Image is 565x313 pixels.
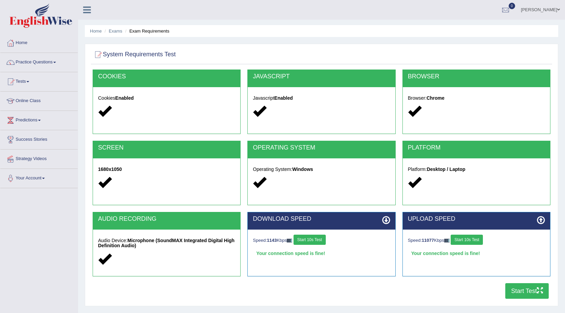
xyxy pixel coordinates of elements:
[98,238,234,248] strong: Microphone (SoundMAX Integrated Digital High Definition Audio)
[98,216,235,222] h2: AUDIO RECORDING
[124,28,169,34] li: Exam Requirements
[287,239,292,242] img: ajax-loader-fb-connection.gif
[93,50,176,60] h2: System Requirements Test
[98,167,122,172] strong: 1680x1050
[408,167,545,172] h5: Platform:
[0,169,78,186] a: Your Account
[408,248,545,258] div: Your connection speed is fine!
[408,73,545,80] h2: BROWSER
[292,167,313,172] strong: Windows
[109,28,123,34] a: Exams
[0,72,78,89] a: Tests
[444,239,450,242] img: ajax-loader-fb-connection.gif
[0,150,78,167] a: Strategy Videos
[0,92,78,109] a: Online Class
[90,28,102,34] a: Home
[98,73,235,80] h2: COOKIES
[422,238,434,243] strong: 11077
[408,144,545,151] h2: PLATFORM
[294,235,326,245] button: Start 10s Test
[427,167,466,172] strong: Desktop / Laptop
[98,96,235,101] h5: Cookies
[451,235,483,245] button: Start 10s Test
[267,238,277,243] strong: 1143
[408,235,545,247] div: Speed: Kbps
[253,235,390,247] div: Speed: Kbps
[427,95,445,101] strong: Chrome
[0,111,78,128] a: Predictions
[253,248,390,258] div: Your connection speed is fine!
[505,283,549,299] button: Start Test
[408,96,545,101] h5: Browser:
[253,144,390,151] h2: OPERATING SYSTEM
[0,130,78,147] a: Success Stories
[253,96,390,101] h5: Javascript
[98,144,235,151] h2: SCREEN
[0,53,78,70] a: Practice Questions
[509,3,515,9] span: 0
[115,95,134,101] strong: Enabled
[253,167,390,172] h5: Operating System:
[408,216,545,222] h2: UPLOAD SPEED
[0,34,78,51] a: Home
[274,95,293,101] strong: Enabled
[98,238,235,249] h5: Audio Device:
[253,216,390,222] h2: DOWNLOAD SPEED
[253,73,390,80] h2: JAVASCRIPT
